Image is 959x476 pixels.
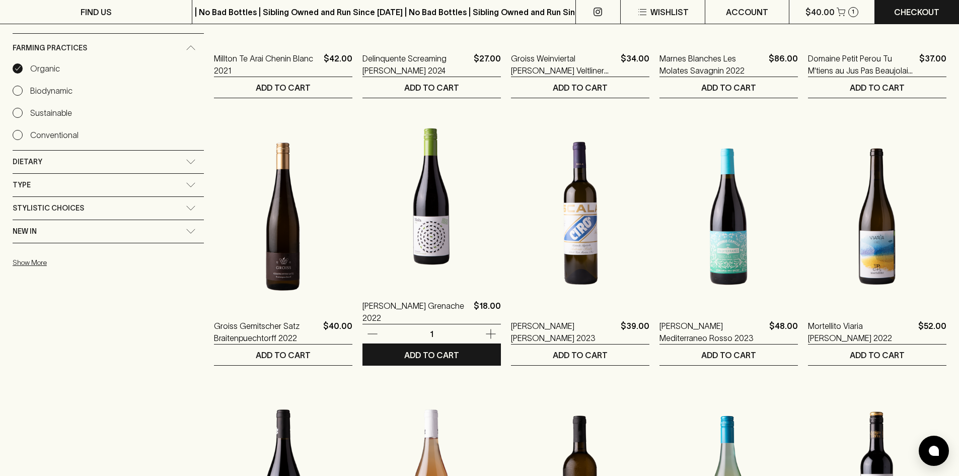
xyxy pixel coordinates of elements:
[362,52,470,77] a: Delinquente Screaming [PERSON_NAME] 2024
[650,6,689,18] p: Wishlist
[30,62,60,75] p: Organic
[511,77,649,98] button: ADD TO CART
[808,77,946,98] button: ADD TO CART
[805,6,835,18] p: $40.00
[13,42,87,54] span: Farming Practices
[214,52,320,77] a: Millton Te Arai Chenin Blanc 2021
[659,52,765,77] a: Marnes Blanches Les Molates Savagnin 2022
[13,156,42,168] span: Dietary
[852,9,854,15] p: 1
[214,77,352,98] button: ADD TO CART
[701,82,756,94] p: ADD TO CART
[362,77,501,98] button: ADD TO CART
[256,82,311,94] p: ADD TO CART
[13,179,31,191] span: Type
[894,6,939,18] p: Checkout
[918,320,946,344] p: $52.00
[324,52,352,77] p: $42.00
[726,6,768,18] p: ACCOUNT
[850,349,905,361] p: ADD TO CART
[13,252,144,273] button: Show More
[553,82,608,94] p: ADD TO CART
[769,320,798,344] p: $48.00
[13,220,204,243] div: New In
[659,77,798,98] button: ADD TO CART
[808,345,946,365] button: ADD TO CART
[13,151,204,173] div: Dietary
[474,52,501,77] p: $27.00
[214,345,352,365] button: ADD TO CART
[553,349,608,361] p: ADD TO CART
[808,52,915,77] a: Domaine Petit Perou Tu M'tiens au Jus Pas Beaujolais Gamay 2023
[929,446,939,456] img: bubble-icon
[419,328,444,339] p: 1
[850,82,905,94] p: ADD TO CART
[621,320,649,344] p: $39.00
[13,225,37,238] span: New In
[30,85,72,97] p: Biodynamic
[808,128,946,305] img: Mortellito Viaria Bianco 2022
[808,320,914,344] a: Mortellito Viaria [PERSON_NAME] 2022
[511,128,649,305] img: Antonio Scala Ciro Bianco 2023
[13,174,204,196] div: Type
[13,197,204,220] div: Stylistic Choices
[474,300,501,324] p: $18.00
[404,349,459,361] p: ADD TO CART
[919,52,946,77] p: $37.00
[769,52,798,77] p: $86.00
[30,129,79,141] p: Conventional
[511,345,649,365] button: ADD TO CART
[362,300,470,324] a: [PERSON_NAME] Grenache 2022
[214,128,352,305] img: Groiss Gemitscher Satz Braitenpuechtorff 2022
[701,349,756,361] p: ADD TO CART
[362,345,501,365] button: ADD TO CART
[659,320,765,344] a: [PERSON_NAME] Mediterraneo Rosso 2023
[621,52,649,77] p: $34.00
[256,349,311,361] p: ADD TO CART
[30,107,72,119] p: Sustainable
[81,6,112,18] p: FIND US
[13,34,204,62] div: Farming Practices
[511,320,617,344] a: [PERSON_NAME] [PERSON_NAME] 2023
[13,202,84,215] span: Stylistic Choices
[659,345,798,365] button: ADD TO CART
[511,52,617,77] a: Groiss Weinviertal [PERSON_NAME] Veltliner 2022
[404,82,459,94] p: ADD TO CART
[362,108,501,285] img: Mesta Grenache 2022
[323,320,352,344] p: $40.00
[659,128,798,305] img: Antonio Camillo Mediterraneo Rosso 2023
[214,320,319,344] a: Groiss Gemitscher Satz Braitenpuechtorff 2022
